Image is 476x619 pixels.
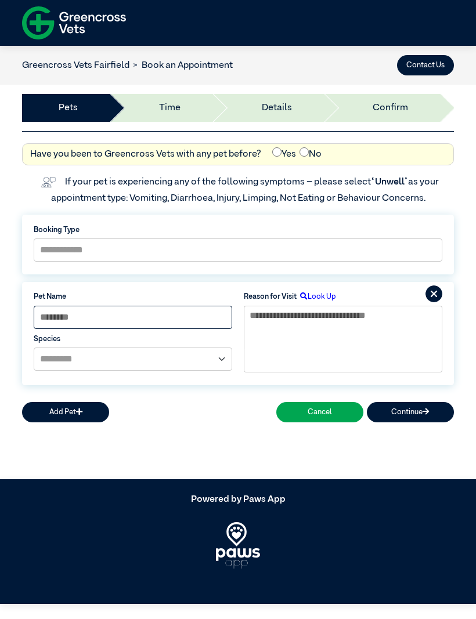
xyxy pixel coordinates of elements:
[59,101,78,115] a: Pets
[397,55,454,75] button: Contact Us
[276,402,363,422] button: Cancel
[272,147,296,161] label: Yes
[30,147,261,161] label: Have you been to Greencross Vets with any pet before?
[129,59,233,73] li: Book an Appointment
[22,61,129,70] a: Greencross Vets Fairfield
[34,334,232,345] label: Species
[371,178,408,187] span: “Unwell”
[300,147,322,161] label: No
[22,402,109,422] button: Add Pet
[22,59,233,73] nav: breadcrumb
[34,291,232,302] label: Pet Name
[297,291,336,302] label: Look Up
[272,147,282,157] input: Yes
[34,225,442,236] label: Booking Type
[37,173,59,191] img: vet
[300,147,309,157] input: No
[244,291,297,302] label: Reason for Visit
[22,3,126,43] img: f-logo
[51,178,441,203] label: If your pet is experiencing any of the following symptoms – please select as your appointment typ...
[22,494,454,505] h5: Powered by Paws App
[216,522,261,569] img: PawsApp
[367,402,454,422] button: Continue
